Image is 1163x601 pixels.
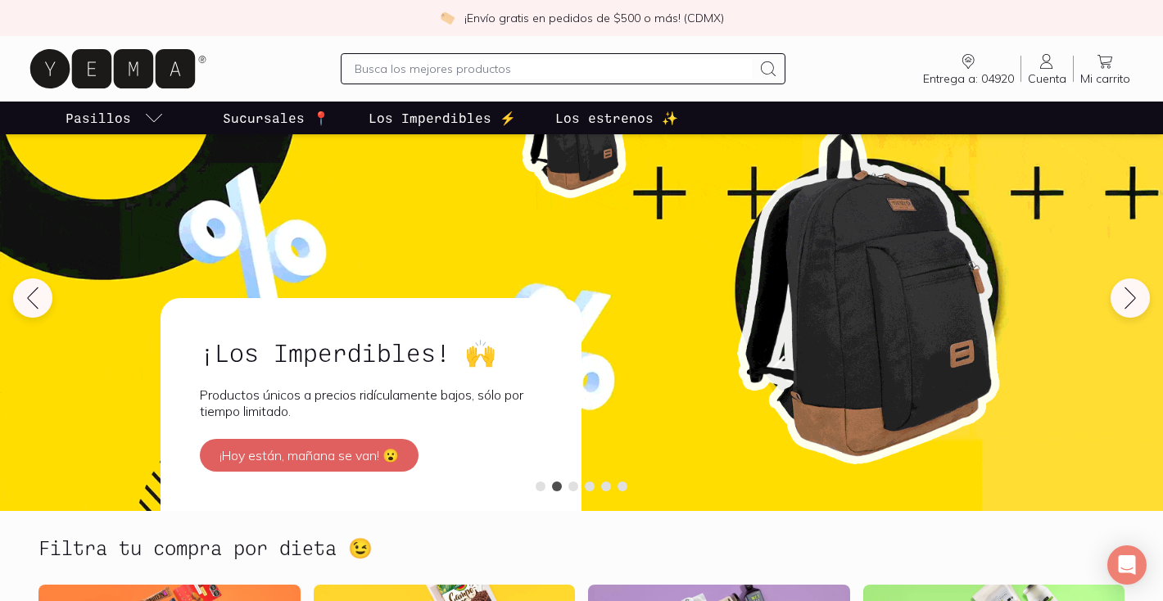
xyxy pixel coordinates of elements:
[161,298,581,511] a: ¡Los Imperdibles! 🙌Productos únicos a precios ridículamente bajos, sólo por tiempo limitado.¡Hoy ...
[355,59,751,79] input: Busca los mejores productos
[200,439,419,472] button: ¡Hoy están, mañana se van! 😮
[223,108,329,128] p: Sucursales 📍
[1028,71,1066,86] span: Cuenta
[923,71,1014,86] span: Entrega a: 04920
[365,102,519,134] a: Los Imperdibles ⚡️
[369,108,516,128] p: Los Imperdibles ⚡️
[38,537,373,558] h2: Filtra tu compra por dieta 😉
[200,386,542,419] p: Productos únicos a precios ridículamente bajos, sólo por tiempo limitado.
[219,102,333,134] a: Sucursales 📍
[1080,71,1130,86] span: Mi carrito
[440,11,455,25] img: check
[1074,52,1137,86] a: Mi carrito
[200,337,542,367] h2: ¡Los Imperdibles! 🙌
[66,108,131,128] p: Pasillos
[552,102,681,134] a: Los estrenos ✨
[555,108,678,128] p: Los estrenos ✨
[1107,545,1147,585] div: Open Intercom Messenger
[62,102,167,134] a: pasillo-todos-link
[1021,52,1073,86] a: Cuenta
[464,10,724,26] p: ¡Envío gratis en pedidos de $500 o más! (CDMX)
[916,52,1020,86] a: Entrega a: 04920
